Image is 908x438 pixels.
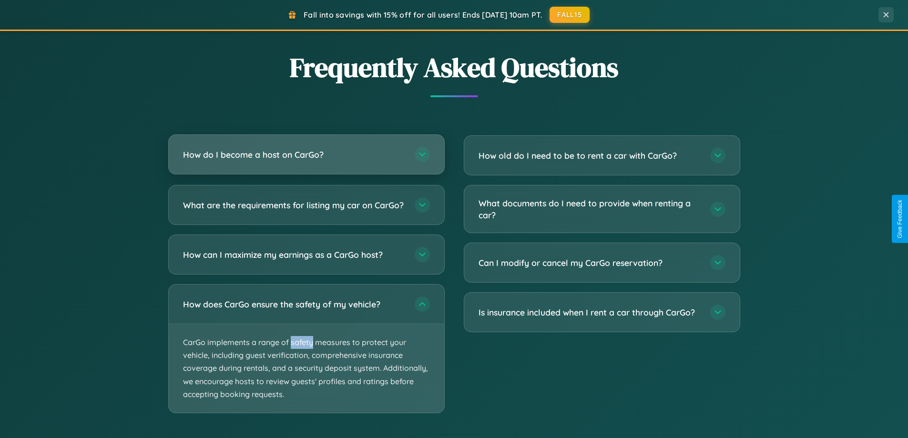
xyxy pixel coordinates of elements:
h3: What documents do I need to provide when renting a car? [479,197,701,221]
h3: How do I become a host on CarGo? [183,149,405,161]
h3: Can I modify or cancel my CarGo reservation? [479,257,701,269]
div: Give Feedback [897,200,903,238]
h3: What are the requirements for listing my car on CarGo? [183,199,405,211]
button: FALL15 [550,7,590,23]
h3: How old do I need to be to rent a car with CarGo? [479,150,701,162]
h3: How can I maximize my earnings as a CarGo host? [183,249,405,261]
h2: Frequently Asked Questions [168,49,740,86]
p: CarGo implements a range of safety measures to protect your vehicle, including guest verification... [169,324,444,413]
h3: How does CarGo ensure the safety of my vehicle? [183,298,405,310]
span: Fall into savings with 15% off for all users! Ends [DATE] 10am PT. [304,10,542,20]
h3: Is insurance included when I rent a car through CarGo? [479,306,701,318]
